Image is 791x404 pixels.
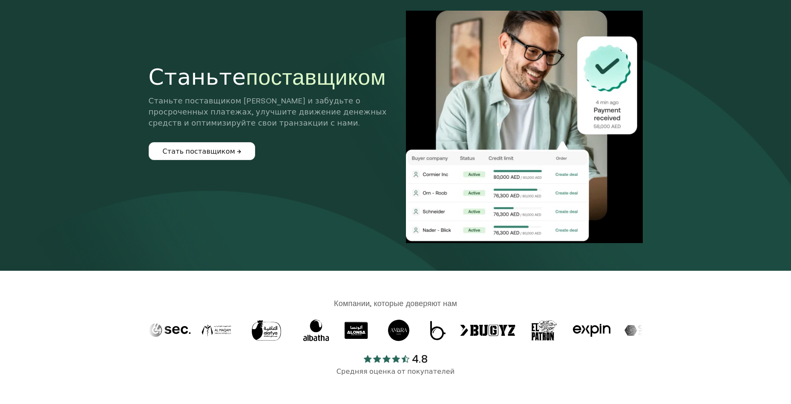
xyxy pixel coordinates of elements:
img: логотип-4 [301,320,331,341]
img: логотип-1 [149,320,191,341]
h1: Станьте [149,64,398,90]
img: логотип-6 [382,320,416,341]
p: Средняя оценка от покупателей [149,366,643,376]
img: логотип-10 [572,320,611,341]
span: Компании, которые доверяют нам [149,298,643,309]
img: логотип-5 [345,320,368,341]
p: Станьте поставщиком [PERSON_NAME] и забудьте о просроченных платежах, улучшите движение денежных ... [149,95,398,129]
img: логотип-9 [529,320,559,341]
img: логотип-8 [460,320,515,341]
p: 4.8 [412,352,428,366]
img: Образ Героя-Поставщика [406,11,643,243]
a: Стать поставщиком → [149,142,256,160]
img: логотип-3 [245,320,288,341]
span: поставщиком [246,64,386,89]
img: логотип-2 [201,320,231,341]
img: логотип-7 [429,321,446,340]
